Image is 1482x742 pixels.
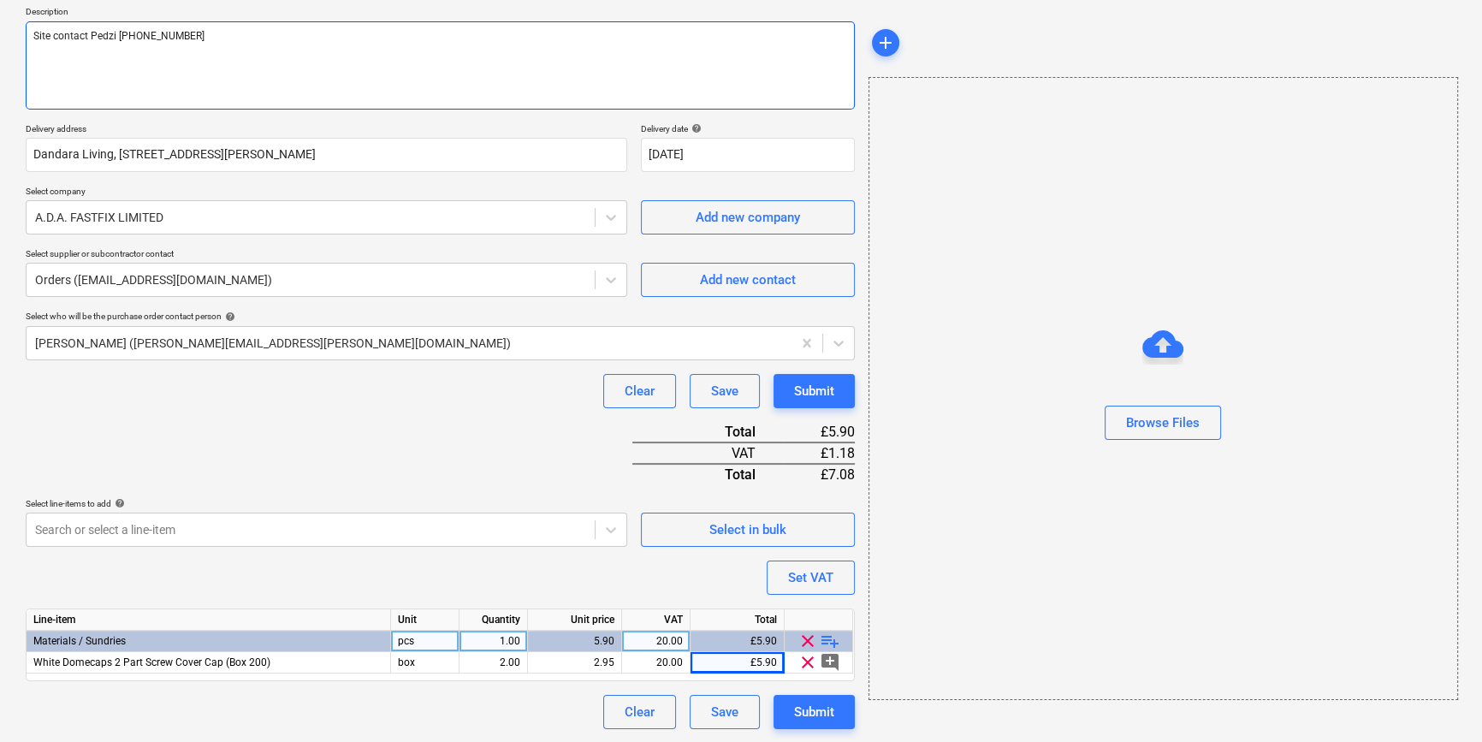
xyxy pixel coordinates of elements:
[26,123,627,138] p: Delivery address
[222,312,235,322] span: help
[33,635,126,647] span: Materials / Sundries
[711,380,738,402] div: Save
[794,701,834,723] div: Submit
[691,652,785,674] div: £5.90
[632,442,783,464] div: VAT
[797,652,818,673] span: clear
[1396,660,1482,742] iframe: Chat Widget
[26,248,627,263] p: Select supplier or subcontractor contact
[603,374,676,408] button: Clear
[26,498,627,509] div: Select line-items to add
[767,561,855,595] button: Set VAT
[528,609,622,631] div: Unit price
[625,380,655,402] div: Clear
[625,701,655,723] div: Clear
[535,631,614,652] div: 5.90
[783,442,855,464] div: £1.18
[690,374,760,408] button: Save
[622,609,691,631] div: VAT
[641,200,855,234] button: Add new company
[641,123,855,134] div: Delivery date
[26,6,855,21] p: Description
[641,263,855,297] button: Add new contact
[629,652,683,674] div: 20.00
[820,631,840,651] span: playlist_add
[391,652,459,674] div: box
[794,380,834,402] div: Submit
[691,631,785,652] div: £5.90
[466,631,520,652] div: 1.00
[535,652,614,674] div: 2.95
[632,422,783,442] div: Total
[711,701,738,723] div: Save
[26,21,855,110] textarea: Site contact Pedzi [PHONE_NUMBER]
[875,33,896,53] span: add
[696,206,800,229] div: Add new company
[783,422,855,442] div: £5.90
[797,631,818,651] span: clear
[641,138,855,172] input: Delivery date not specified
[391,609,459,631] div: Unit
[1126,412,1200,434] div: Browse Files
[788,567,833,589] div: Set VAT
[774,374,855,408] button: Submit
[111,498,125,508] span: help
[26,138,627,172] input: Delivery address
[466,652,520,674] div: 2.00
[688,123,702,134] span: help
[690,695,760,729] button: Save
[459,609,528,631] div: Quantity
[33,656,270,668] span: White Domecaps 2 Part Screw Cover Cap (Box 200)
[774,695,855,729] button: Submit
[783,464,855,484] div: £7.08
[820,652,840,673] span: add_comment
[868,77,1458,700] div: Browse Files
[691,609,785,631] div: Total
[391,631,459,652] div: pcs
[1105,406,1221,440] button: Browse Files
[700,269,796,291] div: Add new contact
[641,513,855,547] button: Select in bulk
[603,695,676,729] button: Clear
[26,311,855,322] div: Select who will be the purchase order contact person
[709,519,786,541] div: Select in bulk
[27,609,391,631] div: Line-item
[26,186,627,200] p: Select company
[632,464,783,484] div: Total
[629,631,683,652] div: 20.00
